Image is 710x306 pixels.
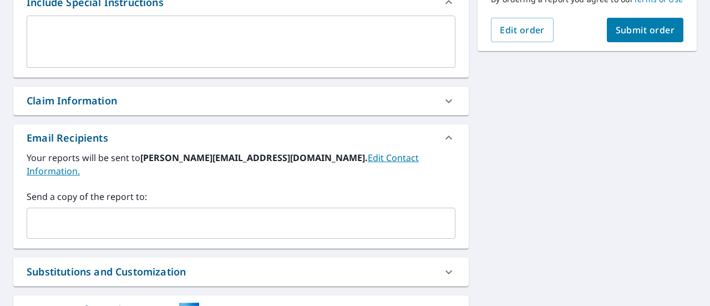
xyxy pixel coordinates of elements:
div: Substitutions and Customization [13,258,469,286]
div: Claim Information [27,93,117,108]
label: Send a copy of the report to: [27,190,455,203]
b: [PERSON_NAME][EMAIL_ADDRESS][DOMAIN_NAME]. [140,152,368,164]
div: Email Recipients [13,124,469,151]
div: Email Recipients [27,131,108,146]
div: Claim Information [13,87,469,115]
span: Submit order [616,24,675,36]
button: Submit order [607,18,684,42]
label: Your reports will be sent to [27,151,455,178]
span: Edit order [500,24,545,36]
button: Edit order [491,18,554,42]
div: Substitutions and Customization [27,264,186,279]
